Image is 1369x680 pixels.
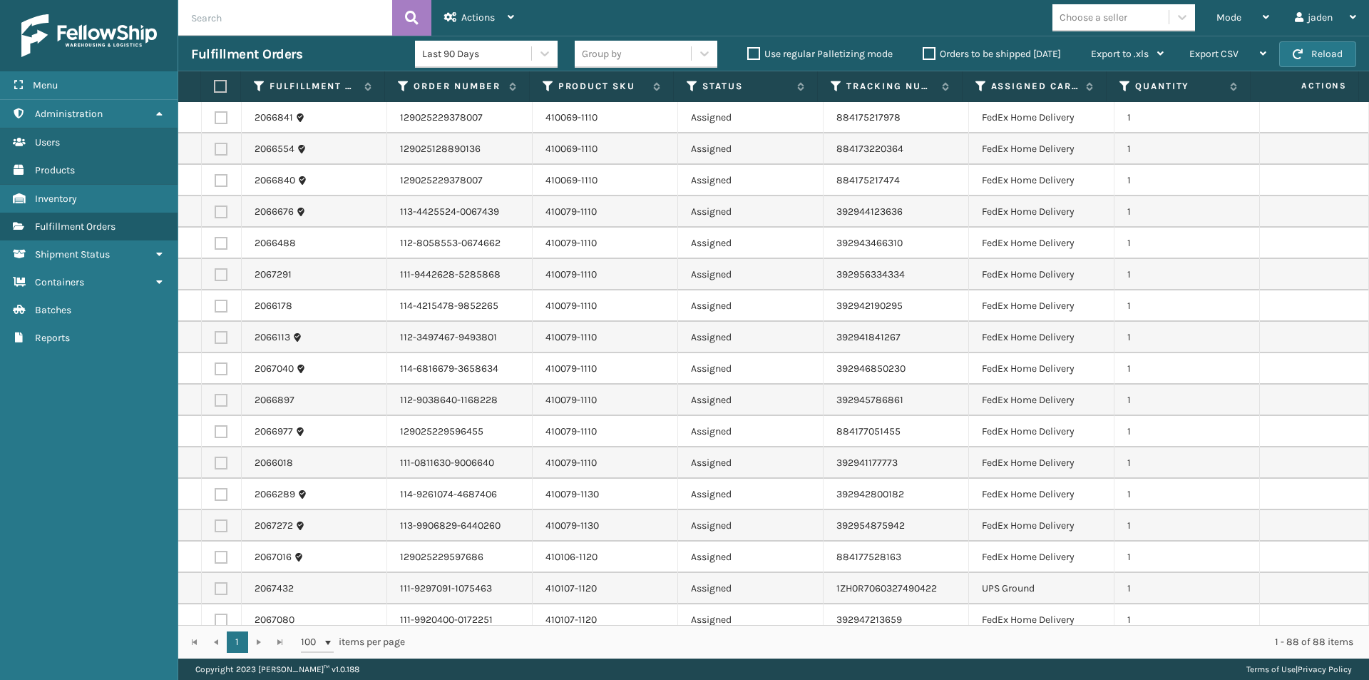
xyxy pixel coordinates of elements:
[387,479,533,510] td: 114-9261074-4687406
[969,133,1114,165] td: FedEx Home Delivery
[255,582,294,596] a: 2067432
[35,332,70,344] span: Reports
[255,425,293,439] a: 2066977
[969,165,1114,196] td: FedEx Home Delivery
[255,111,293,125] a: 2066841
[545,488,599,500] a: 410079-1130
[387,385,533,416] td: 112-9038640-1168228
[545,614,597,626] a: 410107-1120
[836,331,901,343] a: 392941841267
[969,290,1114,322] td: FedEx Home Delivery
[678,259,824,290] td: Assigned
[255,519,293,533] a: 2067272
[969,542,1114,573] td: FedEx Home Delivery
[35,193,77,205] span: Inventory
[461,11,495,24] span: Actions
[1114,510,1260,542] td: 1
[1114,228,1260,259] td: 1
[678,322,824,353] td: Assigned
[387,510,533,542] td: 113-9906829-6440260
[387,322,533,353] td: 112-3497467-9493801
[545,268,597,280] a: 410079-1110
[255,550,292,564] a: 2067016
[545,582,597,594] a: 410107-1120
[969,259,1114,290] td: FedEx Home Delivery
[35,164,75,176] span: Products
[545,143,598,155] a: 410069-1110
[255,362,294,376] a: 2067040
[422,46,533,61] div: Last 90 Days
[702,80,790,93] label: Status
[1114,259,1260,290] td: 1
[1060,10,1127,25] div: Choose a seller
[678,133,824,165] td: Assigned
[255,330,290,345] a: 2066113
[969,447,1114,479] td: FedEx Home Delivery
[545,300,597,312] a: 410079-1110
[301,631,405,653] span: items per page
[969,102,1114,133] td: FedEx Home Delivery
[1279,41,1356,67] button: Reload
[191,46,302,63] h3: Fulfillment Orders
[969,573,1114,604] td: UPS Ground
[836,111,901,123] a: 884175217978
[678,290,824,322] td: Assigned
[270,80,357,93] label: Fulfillment Order Id
[1114,322,1260,353] td: 1
[678,228,824,259] td: Assigned
[836,551,901,563] a: 884177528163
[558,80,646,93] label: Product SKU
[425,635,1353,649] div: 1 - 88 of 88 items
[969,322,1114,353] td: FedEx Home Delivery
[678,416,824,447] td: Assigned
[255,393,294,407] a: 2066897
[991,80,1079,93] label: Assigned Carrier Service
[678,479,824,510] td: Assigned
[923,48,1061,60] label: Orders to be shipped [DATE]
[846,80,934,93] label: Tracking Number
[1114,165,1260,196] td: 1
[545,174,598,186] a: 410069-1110
[255,613,294,627] a: 2067080
[1114,573,1260,604] td: 1
[969,228,1114,259] td: FedEx Home Delivery
[969,385,1114,416] td: FedEx Home Delivery
[1246,664,1296,674] a: Terms of Use
[35,136,60,148] span: Users
[969,479,1114,510] td: FedEx Home Delivery
[545,237,597,249] a: 410079-1110
[836,268,905,280] a: 392956334334
[836,582,937,594] a: 1ZH0R7060327490422
[1255,74,1355,98] span: Actions
[387,228,533,259] td: 112-8058553-0674662
[35,304,71,316] span: Batches
[255,236,296,250] a: 2066488
[301,635,322,649] span: 100
[255,205,294,219] a: 2066676
[678,447,824,479] td: Assigned
[836,394,903,406] a: 392945786861
[545,425,597,437] a: 410079-1110
[1114,447,1260,479] td: 1
[1246,659,1352,680] div: |
[387,447,533,479] td: 111-0811630-9006640
[836,488,904,500] a: 392942800182
[414,80,501,93] label: Order Number
[969,604,1114,636] td: FedEx Home Delivery
[836,362,906,375] a: 392946850230
[836,457,898,469] a: 392941177773
[678,573,824,604] td: Assigned
[1114,604,1260,636] td: 1
[1189,48,1239,60] span: Export CSV
[678,385,824,416] td: Assigned
[836,519,905,532] a: 392954875942
[387,133,533,165] td: 129025128890136
[387,196,533,228] td: 113-4425524-0067439
[678,604,824,636] td: Assigned
[255,268,292,282] a: 2067291
[387,573,533,604] td: 111-9297091-1075463
[1114,542,1260,573] td: 1
[227,631,248,653] a: 1
[21,14,157,57] img: logo
[255,487,295,502] a: 2066289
